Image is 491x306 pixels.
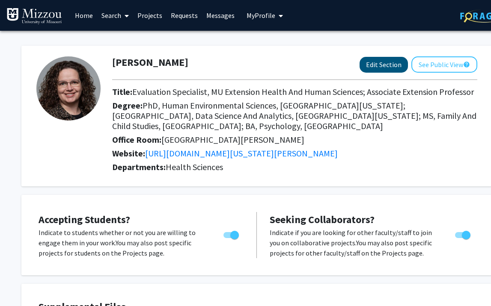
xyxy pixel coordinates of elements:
button: Edit Section [360,57,408,73]
a: Home [71,0,97,30]
iframe: Chat [6,268,36,300]
h2: Title: [112,87,477,97]
span: [GEOGRAPHIC_DATA][PERSON_NAME] [161,134,304,145]
span: Health Sciences [166,162,223,172]
mat-icon: help [463,59,470,70]
span: PhD, Human Environmental Sciences, [GEOGRAPHIC_DATA][US_STATE]; [GEOGRAPHIC_DATA], Data Science A... [112,100,476,131]
h1: [PERSON_NAME] [112,56,188,69]
div: Toggle [220,227,244,240]
img: Profile Picture [36,56,101,121]
h2: Office Room: [112,135,477,145]
a: Requests [167,0,202,30]
span: My Profile [247,11,275,20]
div: Toggle [452,227,475,240]
h2: Website: [112,148,477,159]
h2: Degree: [112,100,477,131]
span: Seeking Collaborators? [270,213,375,226]
img: University of Missouri Logo [6,8,62,25]
span: Evaluation Specialist, MU Extension Health And Human Sciences; Associate Extension Professor [132,86,474,97]
p: Indicate if you are looking for other faculty/staff to join you on collaborative projects. You ma... [270,227,439,258]
span: Accepting Students? [39,213,130,226]
a: Search [97,0,133,30]
button: See Public View [411,56,477,73]
a: Opens in a new tab [145,148,338,159]
p: Indicate to students whether or not you are willing to engage them in your work. You may also pos... [39,227,207,258]
a: Projects [133,0,167,30]
h2: Departments: [106,162,484,172]
a: Messages [202,0,239,30]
